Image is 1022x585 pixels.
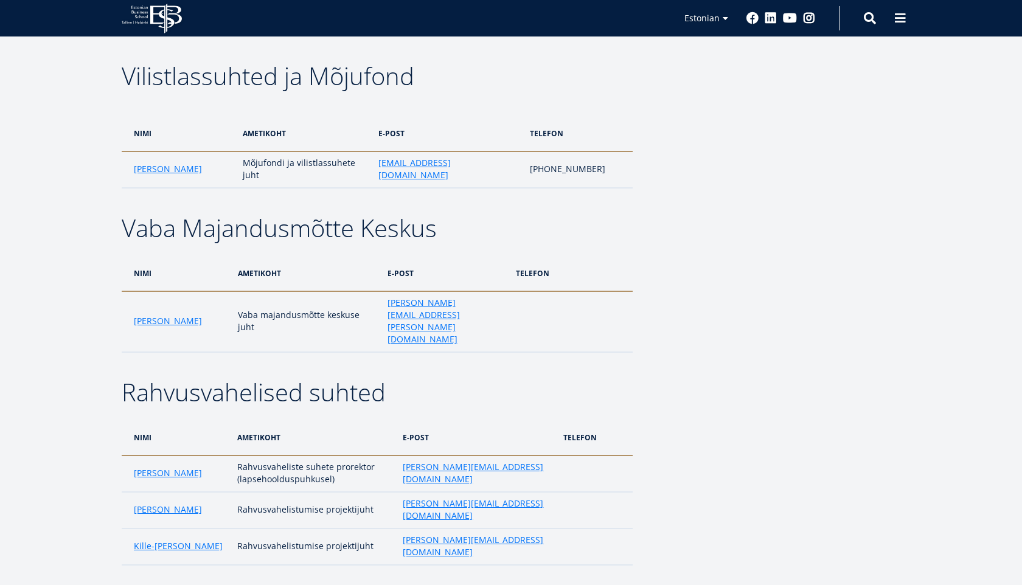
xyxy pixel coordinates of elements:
[403,497,551,522] a: [PERSON_NAME][EMAIL_ADDRESS][DOMAIN_NAME]
[122,375,386,409] span: Rahvusvahelised suhted
[122,255,232,291] th: nimi
[134,163,202,175] a: [PERSON_NAME]
[122,61,633,91] h2: Vilistlassuhted ja Mõjufond
[134,315,202,327] a: [PERSON_NAME]
[403,534,551,558] a: [PERSON_NAME][EMAIL_ADDRESS][DOMAIN_NAME]
[237,151,372,188] td: Mõjufondi ja vilistlassuhete juht
[378,157,518,181] a: [EMAIL_ADDRESS][DOMAIN_NAME]
[746,12,759,24] a: Facebook
[783,12,797,24] a: Youtube
[237,461,391,485] p: Rahvusvaheliste suhete prorektor (lapsehoolduspuhkusel)
[237,116,372,151] th: ametikoht
[231,528,397,565] td: Rahvusvahelistumise projektijuht
[397,420,557,455] th: e-post
[510,255,633,291] th: telefon
[803,12,815,24] a: Instagram
[122,116,237,151] th: nimi
[231,492,397,528] td: Rahvusvahelistumise projektijuht
[122,213,633,243] h2: Vaba Majandusmõtte Keskus
[134,467,202,479] a: [PERSON_NAME]
[381,255,510,291] th: e-post
[122,420,231,455] th: nimi
[557,420,633,455] th: telefon
[372,116,524,151] th: e-post
[403,461,551,485] a: [PERSON_NAME][EMAIL_ADDRESS][DOMAIN_NAME]
[134,504,202,516] a: [PERSON_NAME]
[232,255,381,291] th: ametikoht
[765,12,777,24] a: Linkedin
[388,297,504,345] a: [PERSON_NAME][EMAIL_ADDRESS][PERSON_NAME][DOMAIN_NAME]
[231,420,397,455] th: ametikoht
[524,116,633,151] th: telefon
[524,151,633,188] td: [PHONE_NUMBER]
[232,291,381,352] td: Vaba majandusmõtte keskuse juht
[134,540,223,552] a: Kille-[PERSON_NAME]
